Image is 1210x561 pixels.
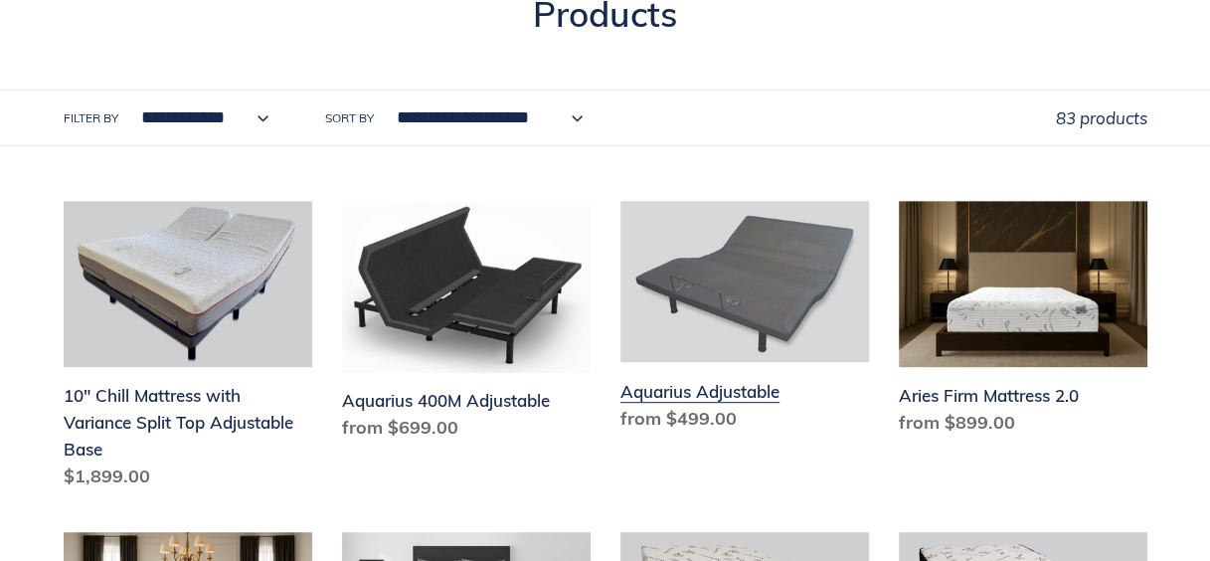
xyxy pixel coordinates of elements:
label: Filter by [64,109,118,127]
span: 83 products [1056,107,1147,128]
a: 10" Chill Mattress with Variance Split Top Adjustable Base [64,201,312,497]
label: Sort by [325,109,374,127]
a: Aquarius 400M Adjustable [342,201,591,449]
a: Aries Firm Mattress 2.0 [899,201,1147,444]
a: Aquarius Adjustable [620,201,869,439]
